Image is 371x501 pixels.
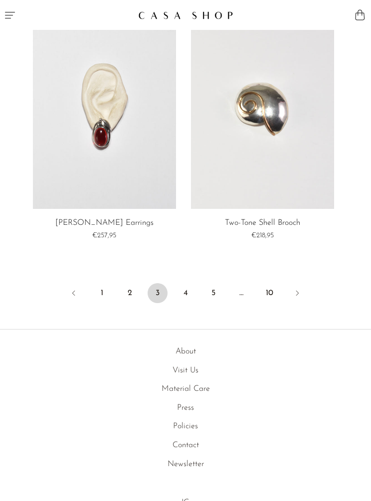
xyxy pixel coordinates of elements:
[225,219,300,228] a: Two-Tone Shell Brooch
[203,283,223,303] a: 5
[231,283,251,303] span: …
[173,366,198,374] a: Visit Us
[168,460,204,468] a: Newsletter
[173,422,198,430] a: Policies
[177,404,194,412] a: Press
[92,283,112,303] a: 1
[287,283,307,305] a: Next
[120,283,140,303] a: 2
[55,219,154,228] a: [PERSON_NAME] Earrings
[148,283,168,303] span: 3
[251,232,274,239] span: €218,95
[162,385,210,393] a: Material Care
[8,345,363,471] ul: Quick links
[64,283,84,305] a: Previous
[176,347,196,355] a: About
[173,441,199,449] a: Contact
[259,283,279,303] a: 10
[176,283,195,303] a: 4
[92,232,116,239] span: €257,95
